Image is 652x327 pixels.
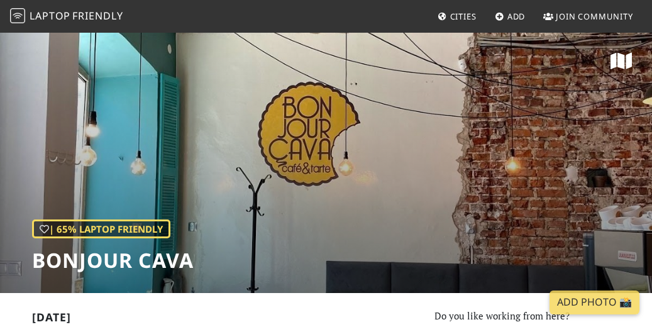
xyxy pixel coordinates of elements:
img: LaptopFriendly [10,8,25,23]
span: Laptop [30,9,70,23]
a: Join Community [538,5,638,28]
a: LaptopFriendly LaptopFriendly [10,6,123,28]
span: Join Community [556,11,633,22]
a: Add [490,5,531,28]
span: Add [507,11,526,22]
a: Cities [433,5,482,28]
span: Cities [450,11,477,22]
h1: BonJour Cava [32,248,194,272]
a: Add Photo 📸 [550,291,639,314]
p: Do you like working from here? [384,308,621,323]
span: Friendly [72,9,123,23]
div: | 65% Laptop Friendly [32,219,170,238]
